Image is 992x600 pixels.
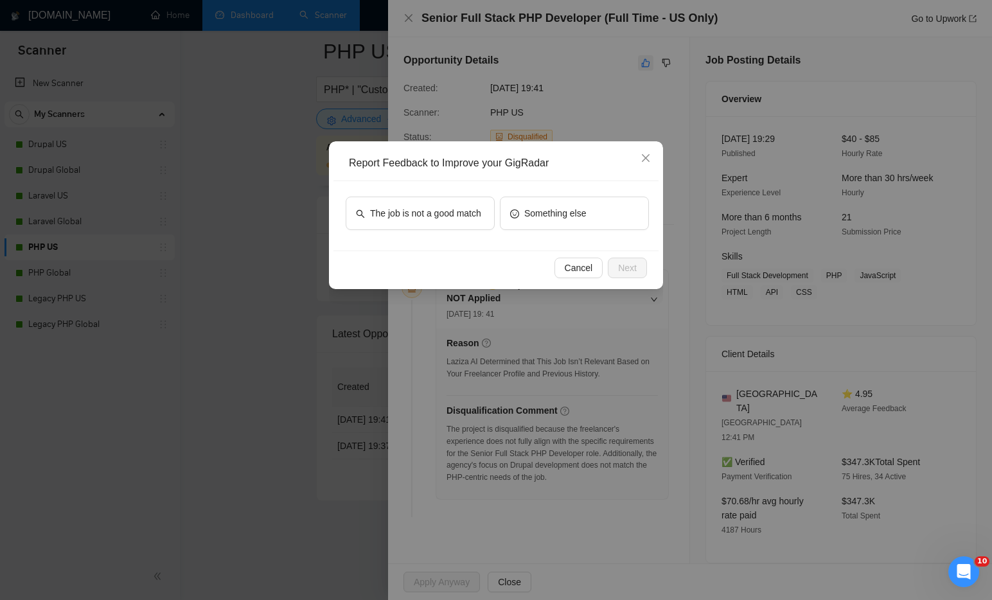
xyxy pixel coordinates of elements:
span: smile [510,208,519,218]
iframe: Intercom live chat [948,556,979,587]
span: close [641,153,651,163]
span: search [356,208,365,218]
span: Cancel [565,261,593,275]
span: 10 [975,556,989,567]
button: Close [628,141,663,176]
div: Report Feedback to Improve your GigRadar [349,156,652,170]
span: The job is not a good match [370,206,481,220]
button: Cancel [554,258,603,278]
span: Something else [524,206,587,220]
button: Next [608,258,647,278]
button: searchThe job is not a good match [346,197,495,230]
button: smileSomething else [500,197,649,230]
